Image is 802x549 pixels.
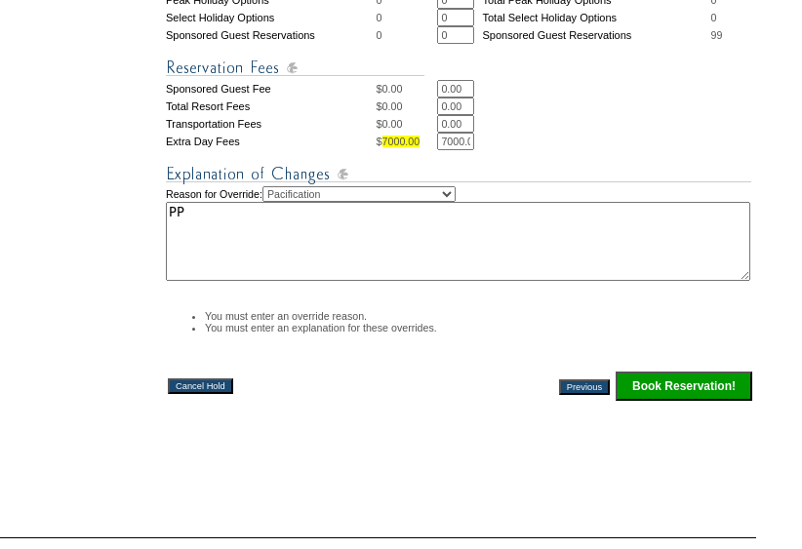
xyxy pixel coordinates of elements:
td: $ [376,115,437,133]
span: 0.00 [382,118,403,130]
td: Select Holiday Options [166,9,376,26]
td: Transportation Fees [166,115,376,133]
td: Reason for Override: [166,186,754,281]
td: Sponsored Guest Fee [166,80,376,98]
span: 0 [376,12,381,23]
td: Extra Day Fees [166,133,376,150]
img: Reservation Fees [166,56,424,80]
span: 7000.00 [382,136,421,147]
li: You must enter an explanation for these overrides. [205,322,754,333]
span: 0 [711,12,717,23]
td: Sponsored Guest Reservations [166,26,376,44]
input: Click this button to finalize your reservation. [616,372,752,401]
img: Explanation of Changes [166,162,751,186]
span: 0 [376,29,381,41]
td: $ [376,133,437,150]
td: $ [376,80,437,98]
span: 99 [711,29,723,41]
td: Sponsored Guest Reservations [482,26,710,44]
input: Cancel Hold [168,378,233,394]
td: $ [376,98,437,115]
span: 0.00 [382,100,403,112]
li: You must enter an override reason. [205,310,754,322]
td: Total Resort Fees [166,98,376,115]
input: Previous [559,379,610,395]
td: Total Select Holiday Options [482,9,710,26]
span: 0.00 [382,83,403,95]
